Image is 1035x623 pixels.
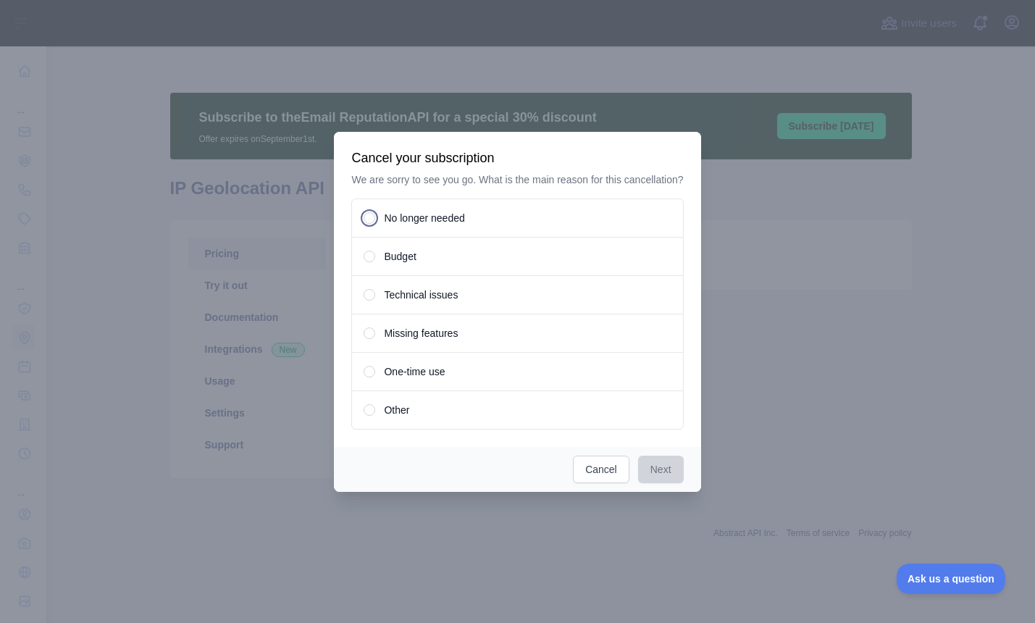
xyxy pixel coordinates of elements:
span: One-time use [384,364,445,379]
span: Missing features [384,326,458,340]
h3: Cancel your subscription [351,149,683,167]
span: Budget [384,249,416,264]
iframe: Help Scout Beacon - Open [897,564,1006,594]
span: No longer needed [384,211,464,225]
p: We are sorry to see you go. What is the main reason for this cancellation? [351,172,683,187]
span: Other [384,403,409,417]
button: Next [638,456,684,483]
button: Cancel [573,456,629,483]
span: Technical issues [384,288,458,302]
